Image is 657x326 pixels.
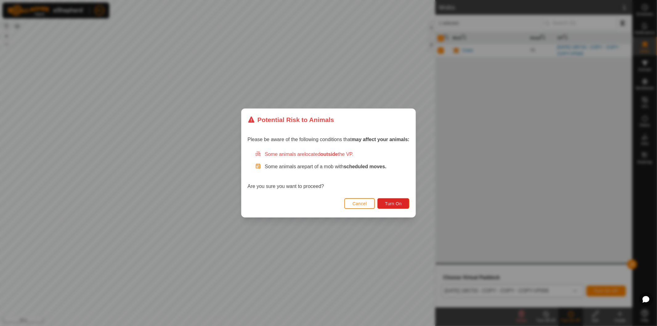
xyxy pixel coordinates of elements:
span: part of a mob with [305,164,387,169]
span: Cancel [352,201,367,206]
div: Are you sure you want to proceed? [248,151,410,190]
button: Turn On [377,198,409,209]
span: Turn On [385,201,402,206]
div: Potential Risk to Animals [248,115,334,124]
strong: may affect your animals: [352,137,410,142]
strong: outside [320,152,338,157]
span: located the VP. [305,152,354,157]
button: Cancel [344,198,375,209]
strong: scheduled moves. [344,164,387,169]
p: Some animals are [265,163,410,170]
span: Please be aware of the following conditions that [248,137,410,142]
div: Some animals are [255,151,410,158]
